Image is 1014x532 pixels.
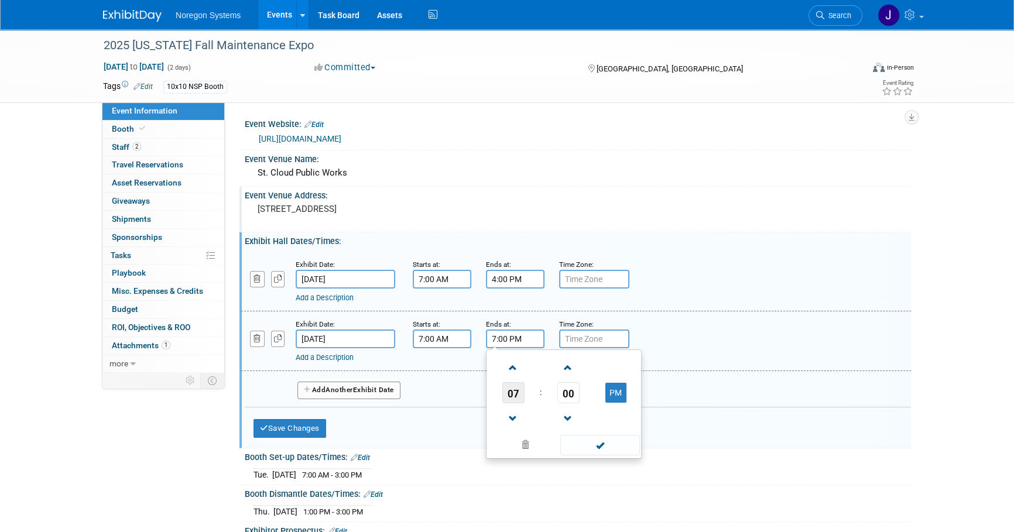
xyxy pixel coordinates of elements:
a: ROI, Objectives & ROO [102,319,224,337]
td: Thu. [253,505,273,517]
a: Playbook [102,265,224,282]
a: Done [560,438,640,454]
small: Starts at: [413,260,440,269]
a: [URL][DOMAIN_NAME] [259,134,341,143]
button: Save Changes [253,419,326,438]
a: Add a Description [296,353,354,362]
small: Exhibit Date: [296,320,335,328]
img: ExhibitDay [103,10,162,22]
span: 1 [162,341,170,349]
a: Attachments1 [102,337,224,355]
td: Personalize Event Tab Strip [180,373,201,388]
small: Starts at: [413,320,440,328]
a: Shipments [102,211,224,228]
span: Playbook [112,268,146,277]
a: Clear selection [489,437,561,454]
span: Noregon Systems [176,11,241,20]
span: 7:00 AM - 3:00 PM [302,471,362,479]
a: Sponsorships [102,229,224,246]
input: End Time [486,330,544,348]
pre: [STREET_ADDRESS] [258,204,509,214]
input: Start Time [413,330,471,348]
span: Another [326,386,353,394]
a: Giveaways [102,193,224,210]
span: Tasks [111,250,131,260]
a: Booth [102,121,224,138]
td: Tags [103,80,153,94]
span: more [109,359,128,368]
a: Decrement Minute [557,403,580,433]
div: Exhibit Hall Dates/Times: [245,232,911,247]
img: Format-Inperson.png [873,63,885,72]
a: Budget [102,301,224,318]
span: Giveaways [112,196,150,205]
td: : [537,382,544,403]
a: Asset Reservations [102,174,224,192]
div: St. Cloud Public Works [253,164,902,182]
a: Add a Description [296,293,354,302]
input: Date [296,330,395,348]
small: Ends at: [486,260,511,269]
span: Sponsorships [112,232,162,242]
a: more [102,355,224,373]
div: Booth Dismantle Dates/Times: [245,485,911,500]
span: Pick Hour [502,382,525,403]
input: Time Zone [559,270,629,289]
span: [GEOGRAPHIC_DATA], [GEOGRAPHIC_DATA] [596,64,742,73]
a: Edit [364,490,383,499]
span: 1:00 PM - 3:00 PM [303,507,363,516]
div: Event Website: [245,115,911,131]
div: Event Venue Name: [245,150,911,165]
span: Attachments [112,341,170,350]
a: Tasks [102,247,224,265]
a: Travel Reservations [102,156,224,174]
span: Shipments [112,214,151,224]
div: Event Format [793,61,914,78]
span: Booth [112,124,148,133]
span: to [128,62,139,71]
input: Date [296,270,395,289]
span: Staff [112,142,141,152]
span: Search [824,11,851,20]
div: Event Rating [882,80,913,86]
span: Pick Minute [557,382,580,403]
td: Toggle Event Tabs [201,373,225,388]
a: Decrement Hour [502,403,525,433]
i: Booth reservation complete [139,125,145,132]
span: Event Information [112,106,177,115]
td: Tue. [253,468,272,480]
span: ROI, Objectives & ROO [112,322,190,332]
a: Increment Minute [557,352,580,382]
span: Budget [112,304,138,314]
span: 2 [132,142,141,151]
td: [DATE] [273,505,297,517]
div: Booth Set-up Dates/Times: [245,448,911,464]
input: End Time [486,270,544,289]
a: Edit [133,83,153,91]
a: Misc. Expenses & Credits [102,283,224,300]
button: AddAnotherExhibit Date [297,382,400,399]
input: Time Zone [559,330,629,348]
small: Time Zone: [559,320,594,328]
a: Increment Hour [502,352,525,382]
div: 2025 [US_STATE] Fall Maintenance Expo [100,35,845,56]
a: Staff2 [102,139,224,156]
span: Travel Reservations [112,160,183,169]
div: Event Venue Address: [245,187,911,201]
small: Exhibit Date: [296,260,335,269]
span: [DATE] [DATE] [103,61,165,72]
small: Time Zone: [559,260,594,269]
span: Misc. Expenses & Credits [112,286,203,296]
div: 10x10 NSP Booth [163,81,227,93]
span: Asset Reservations [112,178,181,187]
small: Ends at: [486,320,511,328]
button: Committed [310,61,380,74]
td: [DATE] [272,468,296,480]
a: Search [809,5,862,26]
div: In-Person [886,63,914,72]
span: (2 days) [166,64,191,71]
a: Edit [351,454,370,462]
a: Edit [304,121,324,129]
input: Start Time [413,270,471,289]
a: Event Information [102,102,224,120]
